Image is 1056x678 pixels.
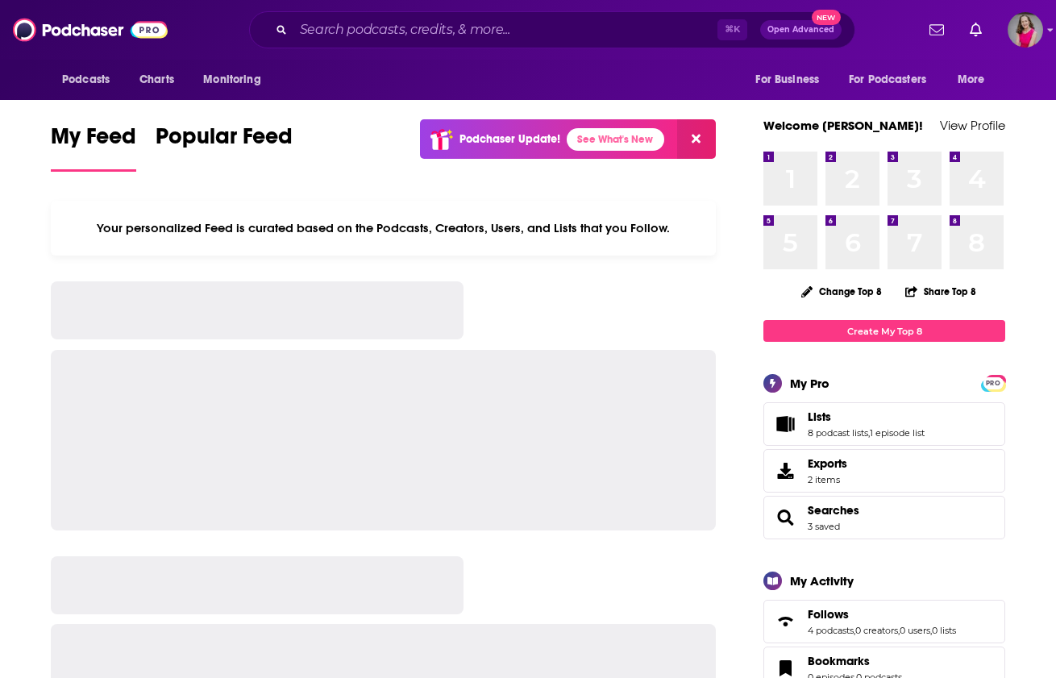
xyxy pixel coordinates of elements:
[940,118,1005,133] a: View Profile
[760,20,842,40] button: Open AdvancedNew
[808,625,854,636] a: 4 podcasts
[900,625,930,636] a: 0 users
[293,17,717,43] input: Search podcasts, credits, & more...
[763,118,923,133] a: Welcome [PERSON_NAME]!
[932,625,956,636] a: 0 lists
[62,69,110,91] span: Podcasts
[808,474,847,485] span: 2 items
[812,10,841,25] span: New
[849,69,926,91] span: For Podcasters
[192,64,281,95] button: open menu
[808,607,849,622] span: Follows
[808,654,902,668] a: Bookmarks
[808,456,847,471] span: Exports
[958,69,985,91] span: More
[203,69,260,91] span: Monitoring
[930,625,932,636] span: ,
[156,123,293,160] span: Popular Feed
[790,376,829,391] div: My Pro
[767,26,834,34] span: Open Advanced
[51,201,716,256] div: Your personalized Feed is curated based on the Podcasts, Creators, Users, and Lists that you Follow.
[763,449,1005,493] a: Exports
[838,64,950,95] button: open menu
[763,402,1005,446] span: Lists
[808,607,956,622] a: Follows
[854,625,855,636] span: ,
[51,123,136,172] a: My Feed
[744,64,839,95] button: open menu
[792,281,892,302] button: Change Top 8
[923,16,950,44] a: Show notifications dropdown
[51,123,136,160] span: My Feed
[156,123,293,172] a: Popular Feed
[808,410,925,424] a: Lists
[868,427,870,439] span: ,
[870,427,925,439] a: 1 episode list
[1008,12,1043,48] span: Logged in as AmyRasdal
[717,19,747,40] span: ⌘ K
[946,64,1005,95] button: open menu
[769,460,801,482] span: Exports
[808,654,870,668] span: Bookmarks
[808,427,868,439] a: 8 podcast lists
[769,610,801,633] a: Follows
[459,132,560,146] p: Podchaser Update!
[790,573,854,589] div: My Activity
[567,128,664,151] a: See What's New
[1008,12,1043,48] button: Show profile menu
[983,376,1003,389] a: PRO
[1008,12,1043,48] img: User Profile
[13,15,168,45] img: Podchaser - Follow, Share and Rate Podcasts
[904,276,977,307] button: Share Top 8
[139,69,174,91] span: Charts
[808,521,840,532] a: 3 saved
[855,625,898,636] a: 0 creators
[808,410,831,424] span: Lists
[755,69,819,91] span: For Business
[763,496,1005,539] span: Searches
[763,600,1005,643] span: Follows
[769,413,801,435] a: Lists
[808,503,859,518] a: Searches
[763,320,1005,342] a: Create My Top 8
[769,506,801,529] a: Searches
[898,625,900,636] span: ,
[963,16,988,44] a: Show notifications dropdown
[249,11,855,48] div: Search podcasts, credits, & more...
[129,64,184,95] a: Charts
[51,64,131,95] button: open menu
